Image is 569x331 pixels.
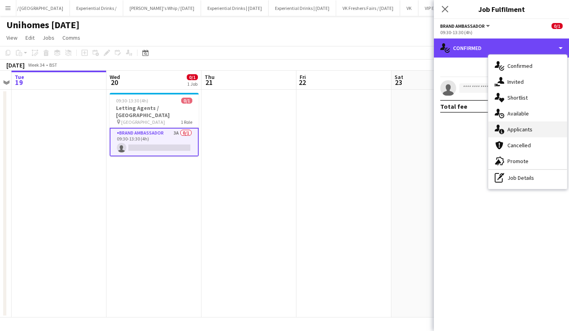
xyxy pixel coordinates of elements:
div: Shortlist [488,90,567,106]
span: 21 [203,78,215,87]
span: Brand Ambassador [440,23,485,29]
span: Wed [110,73,120,81]
h3: Letting Agents / [GEOGRAPHIC_DATA] [110,104,199,119]
span: Tue [15,73,24,81]
span: Thu [205,73,215,81]
button: Experiential Drinks | [DATE] [269,0,336,16]
span: [GEOGRAPHIC_DATA] [121,119,165,125]
span: View [6,34,17,41]
a: Edit [22,33,38,43]
div: 09:30-13:30 (4h) [440,29,563,35]
button: Experiential Drinks | [DATE] [201,0,269,16]
div: Job Details [488,170,567,186]
app-job-card: 09:30-13:30 (4h)0/1Letting Agents / [GEOGRAPHIC_DATA] [GEOGRAPHIC_DATA]1 RoleBrand Ambassador3A0/... [110,93,199,156]
div: Available [488,106,567,121]
span: 1 Role [181,119,192,125]
span: Edit [25,34,35,41]
h1: Unihomes [DATE] [6,19,79,31]
div: Cancelled [488,137,567,153]
div: Promote [488,153,567,169]
span: 0/1 [552,23,563,29]
a: Jobs [39,33,58,43]
button: Experiential Drinks / [70,0,123,16]
div: BST [49,62,57,68]
div: Invited [488,74,567,90]
span: Jobs [43,34,54,41]
div: Total fee [440,102,467,110]
button: VK [400,0,418,16]
h3: Job Fulfilment [434,4,569,14]
span: 0/1 [187,74,198,80]
span: Fri [300,73,306,81]
button: VIP Events / [DATE] [418,0,469,16]
button: Brand Ambassador [440,23,491,29]
app-card-role: Brand Ambassador3A0/109:30-13:30 (4h) [110,128,199,156]
span: 19 [14,78,24,87]
div: 1 Job [187,81,197,87]
span: 23 [393,78,403,87]
span: 09:30-13:30 (4h) [116,98,148,104]
a: View [3,33,21,43]
span: Week 34 [26,62,46,68]
span: 20 [108,78,120,87]
span: 22 [298,78,306,87]
span: Sat [395,73,403,81]
div: Confirmed [488,58,567,74]
button: [PERSON_NAME]'s Whip / [DATE] [123,0,201,16]
div: Applicants [488,121,567,137]
button: VK Freshers Fairs / [DATE] [336,0,400,16]
div: [DATE] [6,61,25,69]
div: Confirmed [434,38,569,58]
a: Comms [59,33,83,43]
span: Comms [62,34,80,41]
span: 0/1 [181,98,192,104]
